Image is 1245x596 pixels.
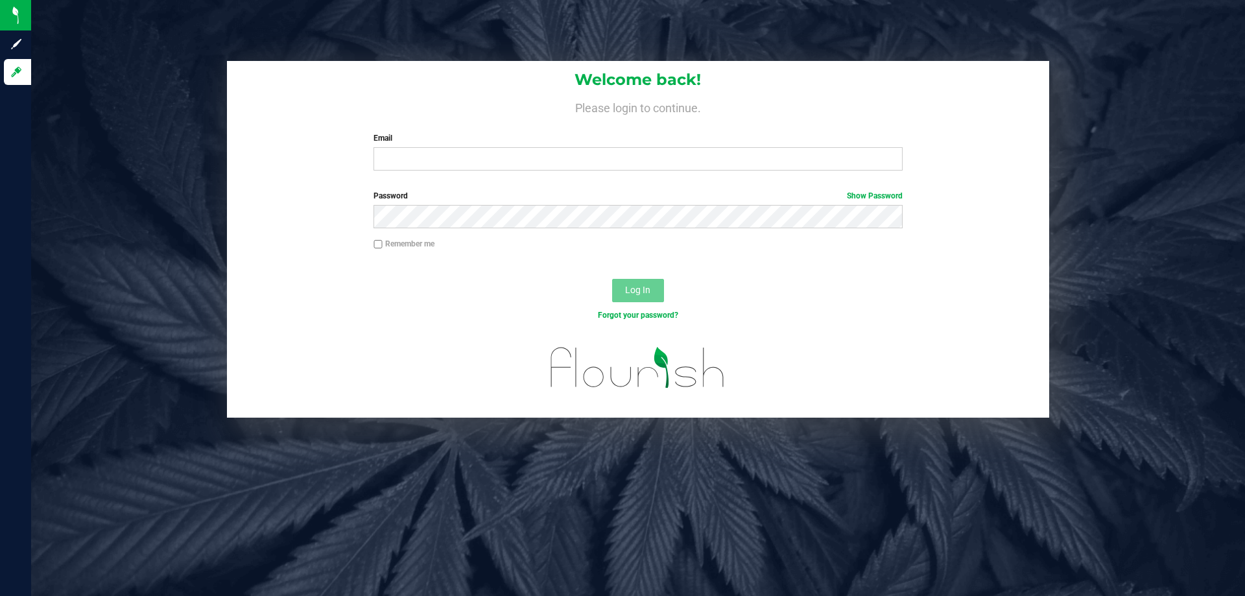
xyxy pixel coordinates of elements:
[227,99,1049,114] h4: Please login to continue.
[373,240,383,249] input: Remember me
[612,279,664,302] button: Log In
[373,191,408,200] span: Password
[227,71,1049,88] h1: Welcome back!
[10,66,23,78] inline-svg: Log in
[598,311,678,320] a: Forgot your password?
[625,285,650,295] span: Log In
[373,132,902,144] label: Email
[535,335,741,401] img: flourish_logo.svg
[10,38,23,51] inline-svg: Sign up
[373,238,434,250] label: Remember me
[847,191,903,200] a: Show Password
